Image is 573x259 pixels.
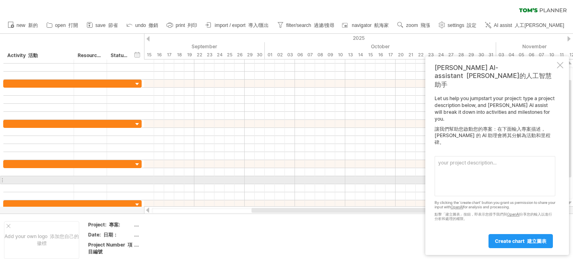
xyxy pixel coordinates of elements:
font: 撤銷 [148,23,158,28]
div: Activity [7,51,69,60]
span: settings [447,23,476,28]
div: Monday, 13 October 2025 [345,51,355,59]
div: Project Number [88,241,132,255]
a: filter/search 過濾/搜尋 [275,20,337,31]
font: 專案: [109,222,120,228]
div: Add your own logo [4,221,79,259]
font: 飛漲 [420,23,430,28]
span: zoom [406,23,430,28]
div: Friday, 10 October 2025 [335,51,345,59]
div: Tuesday, 16 September 2025 [154,51,164,59]
div: By clicking the 'create chart' button you grant us permission to share your input with for analys... [435,201,555,224]
font: 導入/匯出 [248,23,269,28]
div: Wednesday, 5 November 2025 [516,51,526,59]
div: Friday, 17 October 2025 [385,51,396,59]
font: 點擊「建立圖表」按鈕，即表示您授予我們與 分享您的輸入以進行分析和處理的權限。 [435,212,552,221]
font: [PERSON_NAME]的人工智慧助手 [435,72,552,88]
div: Thursday, 16 October 2025 [375,51,385,59]
div: Friday, 24 October 2025 [436,51,446,59]
div: Tuesday, 23 September 2025 [204,51,214,59]
div: .... [134,221,202,228]
div: October 2025 [265,42,496,51]
a: OpenAI [451,205,463,209]
font: 活動 [28,52,38,58]
div: Wednesday, 1 October 2025 [265,51,275,59]
font: 航海家 [374,23,389,28]
div: Monday, 22 September 2025 [194,51,204,59]
font: 日期： [103,232,118,238]
a: settings 設定 [437,20,479,31]
div: Wednesday, 17 September 2025 [164,51,174,59]
span: print [175,23,197,28]
span: import / export [214,23,269,28]
div: Friday, 3 October 2025 [285,51,295,59]
div: Resource [78,51,102,60]
div: Tuesday, 4 November 2025 [506,51,516,59]
div: .... [134,241,202,248]
div: Friday, 26 September 2025 [235,51,245,59]
a: save 節省 [85,20,120,31]
div: Date: [88,231,132,238]
span: undo [135,23,158,28]
div: .... [134,231,202,238]
div: Thursday, 30 October 2025 [476,51,486,59]
a: create chart 建立圖表 [488,234,553,248]
span: open [55,23,78,28]
a: new 新的 [6,20,40,31]
font: 建立圖表 [527,238,546,244]
div: Thursday, 2 October 2025 [275,51,285,59]
span: new [16,23,38,28]
div: Monday, 27 October 2025 [446,51,456,59]
div: Monday, 6 October 2025 [295,51,305,59]
div: Tuesday, 21 October 2025 [406,51,416,59]
a: navigator 航海家 [341,20,391,31]
div: Wednesday, 29 October 2025 [466,51,476,59]
div: Monday, 20 October 2025 [396,51,406,59]
div: Tuesday, 28 October 2025 [456,51,466,59]
div: Thursday, 18 September 2025 [174,51,184,59]
a: OpenAI [507,212,519,216]
font: 人工[PERSON_NAME] [515,23,564,28]
div: Thursday, 23 October 2025 [426,51,436,59]
div: Wednesday, 15 October 2025 [365,51,375,59]
a: AI assist 人工[PERSON_NAME] [483,20,567,31]
a: undo 撤銷 [124,20,161,31]
div: Friday, 31 October 2025 [486,51,496,59]
a: import / export 導入/匯出 [204,20,271,31]
font: 設定 [467,23,476,28]
div: Monday, 10 November 2025 [546,51,557,59]
font: 讓我們幫助您啟動您的專案：在下面輸入專案描述，[PERSON_NAME] 的 AI 助理會將其分解為活動和里程碑。 [435,126,550,146]
div: Tuesday, 14 October 2025 [355,51,365,59]
div: Monday, 15 September 2025 [144,51,154,59]
div: Project: [88,221,132,228]
div: [PERSON_NAME] AI-assistant [435,64,555,89]
div: Tuesday, 30 September 2025 [255,51,265,59]
font: 節省 [108,23,118,28]
div: Friday, 19 September 2025 [184,51,194,59]
div: Friday, 7 November 2025 [536,51,546,59]
font: 打開 [68,23,78,28]
a: print 列印 [165,20,200,31]
font: 列印 [188,23,197,28]
div: Monday, 29 September 2025 [245,51,255,59]
a: open 打開 [44,20,80,31]
div: Tuesday, 7 October 2025 [305,51,315,59]
div: Tuesday, 11 November 2025 [557,51,567,59]
div: Thursday, 25 September 2025 [225,51,235,59]
div: Monday, 3 November 2025 [496,51,506,59]
div: Wednesday, 24 September 2025 [214,51,225,59]
div: Wednesday, 8 October 2025 [315,51,325,59]
font: 過濾/搜尋 [314,23,334,28]
div: Thursday, 6 November 2025 [526,51,536,59]
div: Thursday, 9 October 2025 [325,51,335,59]
div: Status [111,51,128,60]
span: AI assist [494,23,564,28]
span: navigator [352,23,389,28]
span: filter/search [286,23,334,28]
font: 新的 [28,23,38,28]
font: 添加您自己的徽標 [37,233,79,246]
span: save [95,23,118,28]
div: September 2025 [43,42,265,51]
div: Wednesday, 22 October 2025 [416,51,426,59]
span: create chart [495,238,546,244]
